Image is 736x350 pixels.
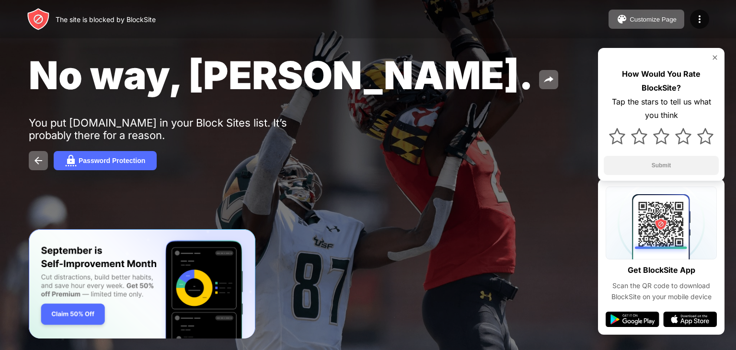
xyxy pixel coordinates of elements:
[29,229,255,339] iframe: Banner
[609,128,625,144] img: star.svg
[606,187,717,259] img: qrcode.svg
[609,10,684,29] button: Customize Page
[29,117,325,141] div: You put [DOMAIN_NAME] in your Block Sites list. It’s probably there for a reason.
[694,13,705,25] img: menu-icon.svg
[65,155,77,166] img: password.svg
[604,67,719,95] div: How Would You Rate BlockSite?
[604,156,719,175] button: Submit
[711,54,719,61] img: rate-us-close.svg
[543,74,554,85] img: share.svg
[653,128,669,144] img: star.svg
[54,151,157,170] button: Password Protection
[604,95,719,123] div: Tap the stars to tell us what you think
[628,263,695,277] div: Get BlockSite App
[631,128,647,144] img: star.svg
[606,280,717,302] div: Scan the QR code to download BlockSite on your mobile device
[29,52,533,98] span: No way, [PERSON_NAME].
[33,155,44,166] img: back.svg
[675,128,691,144] img: star.svg
[27,8,50,31] img: header-logo.svg
[663,312,717,327] img: app-store.svg
[616,13,628,25] img: pallet.svg
[56,15,156,23] div: The site is blocked by BlockSite
[606,312,659,327] img: google-play.svg
[630,16,677,23] div: Customize Page
[697,128,713,144] img: star.svg
[79,157,145,164] div: Password Protection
